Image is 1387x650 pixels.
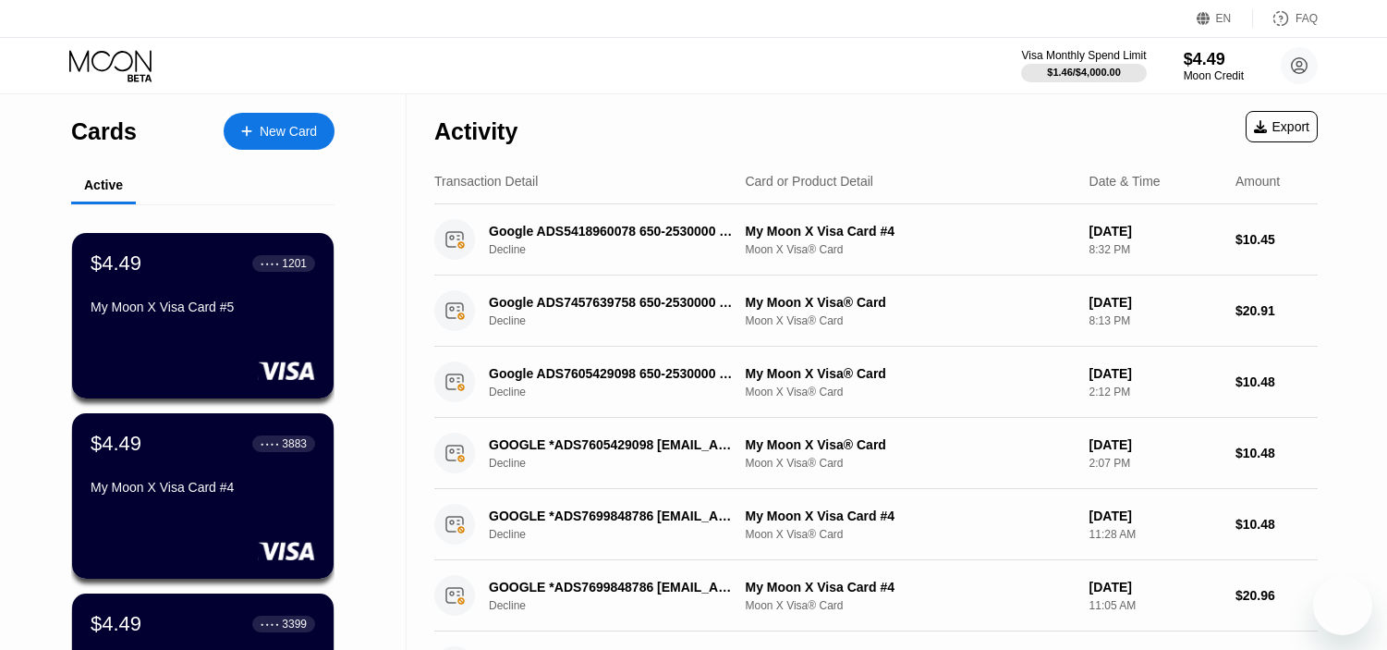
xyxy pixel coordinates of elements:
[91,612,141,636] div: $4.49
[261,621,279,627] div: ● ● ● ●
[224,113,335,150] div: New Card
[91,300,315,314] div: My Moon X Visa Card #5
[91,480,315,495] div: My Moon X Visa Card #4
[72,233,334,399] div: $4.49● ● ● ●1201My Moon X Visa Card #5
[745,295,1074,310] div: My Moon X Visa® Card
[260,124,317,140] div: New Card
[434,118,517,145] div: Activity
[1216,12,1232,25] div: EN
[745,509,1074,523] div: My Moon X Visa Card #4
[71,118,137,145] div: Cards
[1089,528,1221,541] div: 11:28 AM
[1089,599,1221,612] div: 11:05 AM
[1089,243,1221,256] div: 8:32 PM
[1089,224,1221,239] div: [DATE]
[1089,295,1221,310] div: [DATE]
[1089,509,1221,523] div: [DATE]
[489,580,736,595] div: GOOGLE *ADS7699848786 [EMAIL_ADDRESS]
[1089,366,1221,381] div: [DATE]
[84,178,123,192] div: Active
[282,618,307,631] div: 3399
[1021,49,1146,62] div: Visa Monthly Spend Limit
[434,560,1318,632] div: GOOGLE *ADS7699848786 [EMAIL_ADDRESS]DeclineMy Moon X Visa Card #4Moon X Visa® Card[DATE]11:05 AM...
[1313,576,1372,635] iframe: Button to launch messaging window
[434,174,538,189] div: Transaction Detail
[745,314,1074,327] div: Moon X Visa® Card
[489,314,755,327] div: Decline
[489,528,755,541] div: Decline
[745,243,1074,256] div: Moon X Visa® Card
[1246,111,1318,142] div: Export
[489,386,755,399] div: Decline
[434,489,1318,560] div: GOOGLE *ADS7699848786 [EMAIL_ADDRESS]DeclineMy Moon X Visa Card #4Moon X Visa® Card[DATE]11:28 AM...
[434,204,1318,276] div: Google ADS5418960078 650-2530000 USDeclineMy Moon X Visa Card #4Moon X Visa® Card[DATE]8:32 PM$10.45
[489,224,736,239] div: Google ADS5418960078 650-2530000 US
[1089,174,1161,189] div: Date & Time
[434,276,1318,347] div: Google ADS7457639758 650-2530000 USDeclineMy Moon X Visa® CardMoon X Visa® Card[DATE]8:13 PM$20.91
[745,457,1074,470] div: Moon X Visa® Card
[489,457,755,470] div: Decline
[489,366,736,381] div: Google ADS7605429098 650-2530000 US
[261,261,279,266] div: ● ● ● ●
[745,174,873,189] div: Card or Product Detail
[1235,446,1318,460] div: $10.48
[745,386,1074,399] div: Moon X Visa® Card
[489,599,755,612] div: Decline
[1089,580,1221,595] div: [DATE]
[1254,119,1309,134] div: Export
[489,295,736,310] div: Google ADS7457639758 650-2530000 US
[91,432,141,456] div: $4.49
[489,509,736,523] div: GOOGLE *ADS7699848786 [EMAIL_ADDRESS]
[1253,9,1318,28] div: FAQ
[282,257,307,270] div: 1201
[1021,49,1146,82] div: Visa Monthly Spend Limit$1.46/$4,000.00
[1235,374,1318,389] div: $10.48
[745,528,1074,541] div: Moon X Visa® Card
[489,243,755,256] div: Decline
[1184,50,1244,69] div: $4.49
[1184,69,1244,82] div: Moon Credit
[434,347,1318,418] div: Google ADS7605429098 650-2530000 USDeclineMy Moon X Visa® CardMoon X Visa® Card[DATE]2:12 PM$10.48
[91,251,141,276] div: $4.49
[72,413,334,579] div: $4.49● ● ● ●3883My Moon X Visa Card #4
[1235,588,1318,603] div: $20.96
[1235,232,1318,247] div: $10.45
[261,441,279,447] div: ● ● ● ●
[282,437,307,450] div: 3883
[1047,67,1121,78] div: $1.46 / $4,000.00
[745,437,1074,452] div: My Moon X Visa® Card
[1235,517,1318,532] div: $10.48
[1089,386,1221,399] div: 2:12 PM
[1184,50,1244,82] div: $4.49Moon Credit
[1089,457,1221,470] div: 2:07 PM
[1197,9,1253,28] div: EN
[1235,303,1318,318] div: $20.91
[745,599,1074,612] div: Moon X Visa® Card
[1089,314,1221,327] div: 8:13 PM
[745,224,1074,239] div: My Moon X Visa Card #4
[489,437,736,452] div: GOOGLE *ADS7605429098 [EMAIL_ADDRESS]
[1235,174,1280,189] div: Amount
[434,418,1318,489] div: GOOGLE *ADS7605429098 [EMAIL_ADDRESS]DeclineMy Moon X Visa® CardMoon X Visa® Card[DATE]2:07 PM$10.48
[745,580,1074,595] div: My Moon X Visa Card #4
[745,366,1074,381] div: My Moon X Visa® Card
[1296,12,1318,25] div: FAQ
[1089,437,1221,452] div: [DATE]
